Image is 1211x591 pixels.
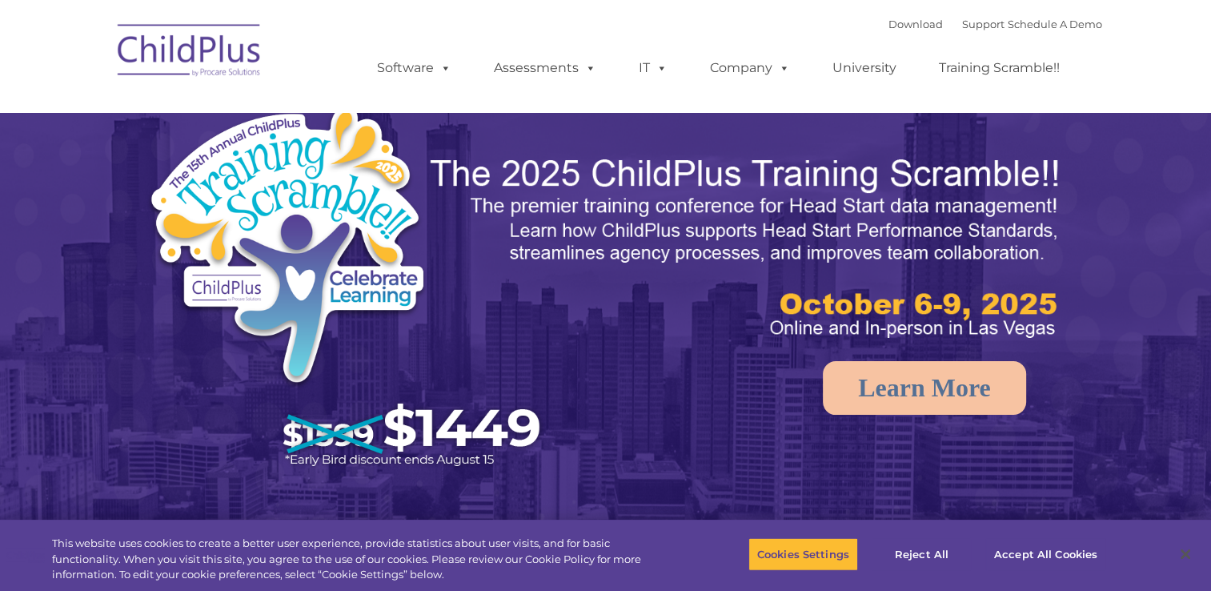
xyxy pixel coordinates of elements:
[923,52,1076,84] a: Training Scramble!!
[1008,18,1102,30] a: Schedule A Demo
[823,361,1026,415] a: Learn More
[223,171,291,183] span: Phone number
[694,52,806,84] a: Company
[962,18,1004,30] a: Support
[478,52,612,84] a: Assessments
[1168,537,1203,572] button: Close
[110,13,270,93] img: ChildPlus by Procare Solutions
[361,52,467,84] a: Software
[623,52,684,84] a: IT
[223,106,271,118] span: Last name
[888,18,943,30] a: Download
[888,18,1102,30] font: |
[52,536,666,583] div: This website uses cookies to create a better user experience, provide statistics about user visit...
[985,537,1106,571] button: Accept All Cookies
[748,537,858,571] button: Cookies Settings
[816,52,912,84] a: University
[872,537,972,571] button: Reject All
